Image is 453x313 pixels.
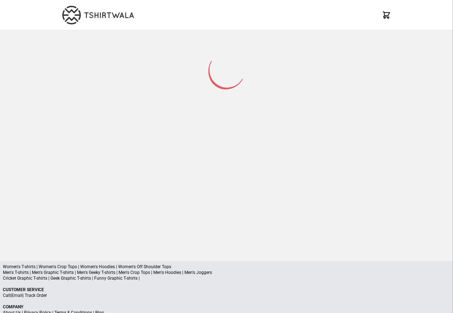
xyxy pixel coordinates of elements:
p: Cricket Graphic T-shirts | Geek Graphic T-shirts | Funny Graphic T-shirts | [3,275,450,281]
a: Email [11,293,23,298]
p: Women's T-shirts | Women's Crop Tops | Women's Hoodies | Women's Off Shoulder Tops [3,264,450,270]
p: Customer Service [3,287,450,293]
p: Men's T-shirts | Men's Graphic T-shirts | Men's Geeky T-shirts | Men's Crop Tops | Men's Hoodies ... [3,270,450,275]
a: Call [3,293,10,298]
img: TW-LOGO-400-104.png [62,6,134,24]
p: | | [3,293,450,298]
p: Company [3,304,450,310]
a: Track Order [25,293,47,298]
